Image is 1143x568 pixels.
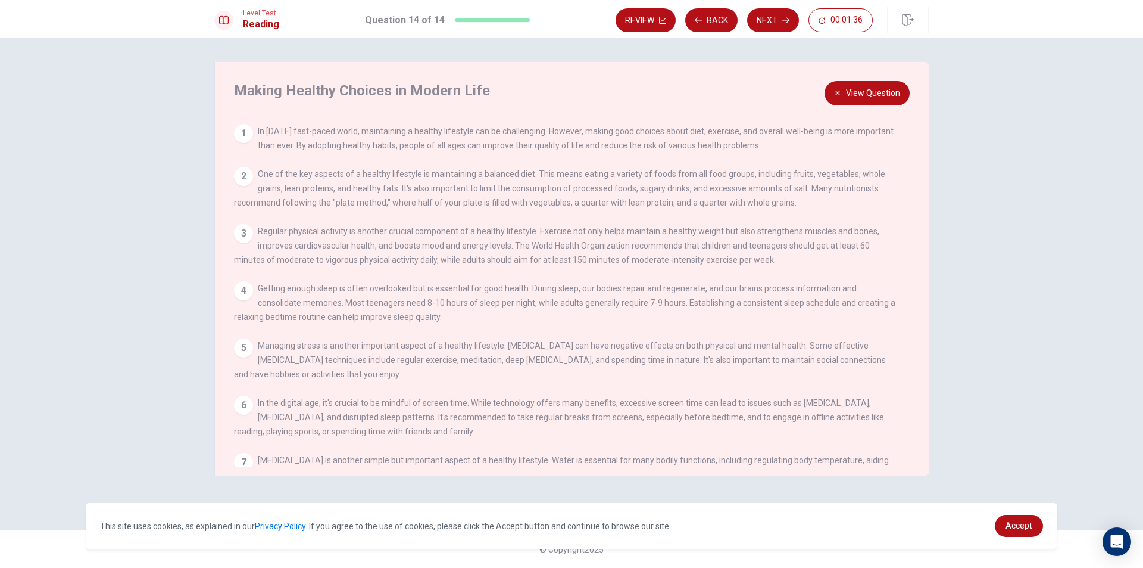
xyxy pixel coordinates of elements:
[100,522,671,531] span: This site uses cookies, as explained in our . If you agree to the use of cookies, please click th...
[830,15,863,25] span: 00:01:36
[747,8,799,32] button: Next
[234,81,897,100] h4: Making Healthy Choices in Modern Life
[234,284,895,322] span: Getting enough sleep is often overlooked but is essential for good health. During sleep, our bodi...
[685,8,738,32] button: Back
[243,9,279,17] span: Level Test
[258,126,894,150] span: In [DATE] fast-paced world, maintaining a healthy lifestyle can be challenging. However, making g...
[234,226,879,265] span: Regular physical activity is another crucial component of a healthy lifestyle. Exercise not only ...
[234,339,253,358] div: 5
[234,167,253,186] div: 2
[1005,521,1032,530] span: Accept
[234,224,253,243] div: 3
[86,503,1057,549] div: cookieconsent
[234,396,253,415] div: 6
[539,545,604,554] span: © Copyright 2025
[995,515,1043,537] a: dismiss cookie message
[258,455,889,479] span: [MEDICAL_DATA] is another simple but important aspect of a healthy lifestyle. Water is essential ...
[825,81,910,105] button: View Question
[234,341,886,379] span: Managing stress is another important aspect of a healthy lifestyle. [MEDICAL_DATA] can have negat...
[616,8,676,32] button: Review
[255,522,305,531] a: Privacy Policy
[234,453,253,472] div: 7
[234,124,253,143] div: 1
[243,17,279,32] h1: Reading
[234,398,884,436] span: In the digital age, it's crucial to be mindful of screen time. While technology offers many benef...
[365,13,445,27] h1: Question 14 of 14
[1103,527,1131,556] div: Open Intercom Messenger
[234,169,885,207] span: One of the key aspects of a healthy lifestyle is maintaining a balanced diet. This means eating a...
[808,8,873,32] button: 00:01:36
[234,281,253,300] div: 4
